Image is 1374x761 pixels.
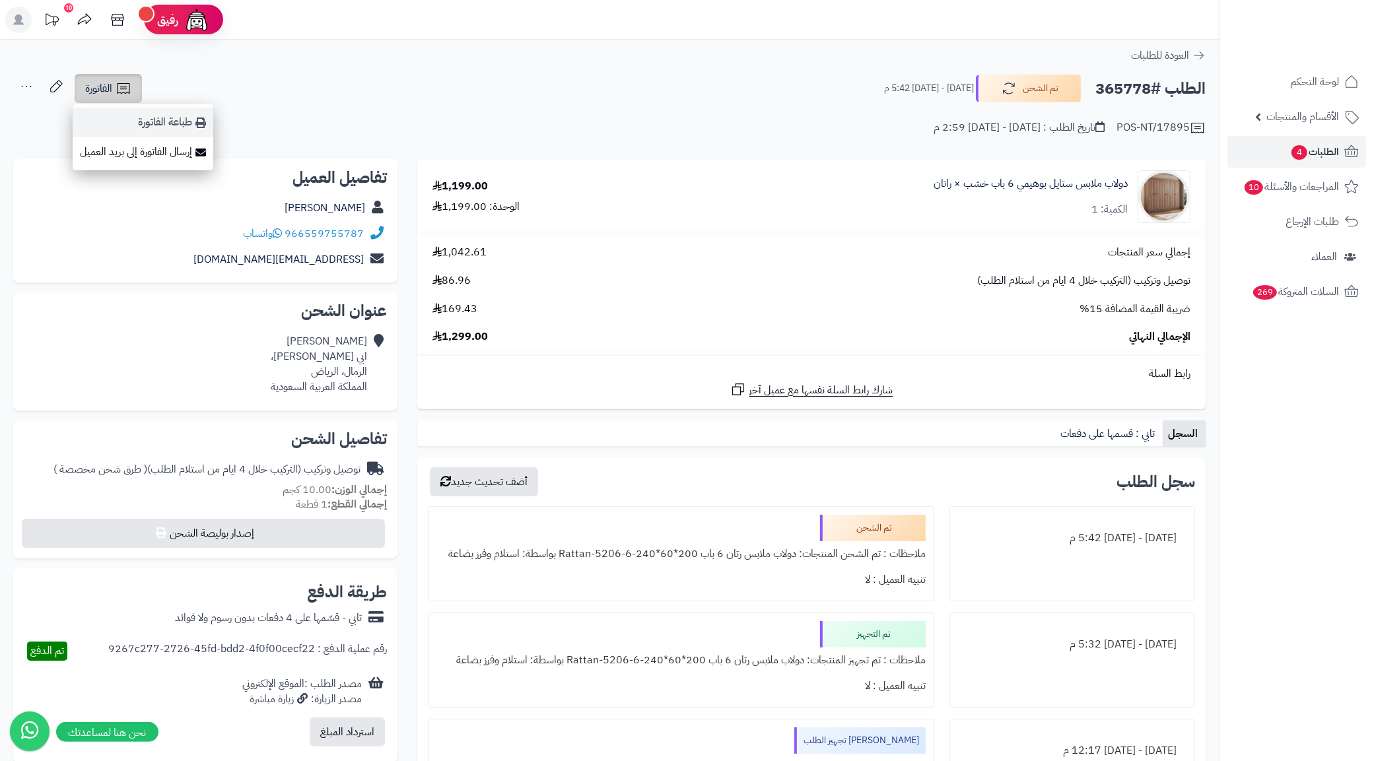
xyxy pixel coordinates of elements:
a: شارك رابط السلة نفسها مع عميل آخر [730,381,893,398]
span: 10 [1245,180,1263,195]
a: المراجعات والأسئلة10 [1227,171,1366,203]
span: العملاء [1311,248,1337,266]
a: لوحة التحكم [1227,66,1366,98]
div: تابي - قسّمها على 4 دفعات بدون رسوم ولا فوائد [175,611,362,626]
div: رقم عملية الدفع : 9267c277-2726-45fd-bdd2-4f0f00cecf22 [108,642,387,661]
div: الكمية: 1 [1091,202,1128,217]
div: [DATE] - [DATE] 5:42 م [958,525,1186,551]
span: 269 [1253,285,1277,300]
h2: تفاصيل العميل [24,170,387,185]
span: شارك رابط السلة نفسها مع عميل آخر [749,383,893,398]
span: الإجمالي النهائي [1129,329,1190,345]
div: مصدر الطلب :الموقع الإلكتروني [242,677,362,707]
div: 1,199.00 [432,179,488,194]
span: ضريبة القيمة المضافة 15% [1080,302,1190,317]
span: إجمالي سعر المنتجات [1108,245,1190,260]
span: توصيل وتركيب (التركيب خلال 4 ايام من استلام الطلب) [977,273,1190,288]
div: تنبيه العميل : لا [436,567,926,593]
a: دولاب ملابس ستايل بوهيمي 6 باب خشب × راتان [934,176,1128,191]
strong: إجمالي القطع: [327,496,387,512]
span: 86.96 [432,273,471,288]
a: إرسال الفاتورة إلى بريد العميل [73,137,213,167]
a: تحديثات المنصة [35,7,68,36]
div: [DATE] - [DATE] 5:32 م [958,632,1186,657]
small: 10.00 كجم [283,482,387,498]
span: لوحة التحكم [1290,73,1339,91]
a: طلبات الإرجاع [1227,206,1366,238]
img: 1749982072-1-90x90.jpg [1138,170,1190,223]
div: POS-NT/17895 [1116,120,1206,136]
span: 169.43 [432,302,477,317]
span: المراجعات والأسئلة [1243,178,1339,196]
div: 10 [64,3,73,13]
img: ai-face.png [184,7,210,33]
h2: تفاصيل الشحن [24,431,387,447]
strong: إجمالي الوزن: [331,482,387,498]
a: العودة للطلبات [1131,48,1206,63]
span: 4 [1291,145,1307,160]
button: استرداد المبلغ [310,717,385,746]
div: تاريخ الطلب : [DATE] - [DATE] 2:59 م [934,120,1105,135]
div: الوحدة: 1,199.00 [432,199,520,215]
div: توصيل وتركيب (التركيب خلال 4 ايام من استلام الطلب) [53,462,361,477]
div: [PERSON_NAME] تجهيز الطلب [794,727,926,754]
span: العودة للطلبات [1131,48,1189,63]
a: 966559755787 [285,226,364,242]
div: تنبيه العميل : لا [436,673,926,699]
div: تم الشحن [820,515,926,541]
span: طلبات الإرجاع [1286,213,1339,231]
div: ملاحظات : تم الشحن المنتجات: دولاب ملابس رتان 6 باب 200*60*240-Rattan-5206-6 بواسطة: استلام وفرز ... [436,541,926,567]
span: 1,299.00 [432,329,488,345]
span: الطلبات [1290,143,1339,161]
span: الأقسام والمنتجات [1266,108,1339,126]
div: [PERSON_NAME] ابي [PERSON_NAME]، الرمال، الرياض المملكة العربية السعودية [271,334,367,394]
a: الطلبات4 [1227,136,1366,168]
a: طباعة الفاتورة [73,108,213,137]
div: رابط السلة [423,366,1200,381]
span: 1,042.61 [432,245,487,260]
span: الفاتورة [85,81,112,96]
button: أضف تحديث جديد [430,467,538,496]
small: 1 قطعة [296,496,387,512]
h3: سجل الطلب [1116,474,1195,490]
small: [DATE] - [DATE] 5:42 م [884,82,974,95]
span: رفيق [157,12,178,28]
a: السجل [1163,420,1206,447]
a: السلات المتروكة269 [1227,276,1366,308]
div: ملاحظات : تم تجهيز المنتجات: دولاب ملابس رتان 6 باب 200*60*240-Rattan-5206-6 بواسطة: استلام وفرز ... [436,647,926,673]
a: الفاتورة [75,74,142,103]
a: [PERSON_NAME] [285,200,365,216]
span: ( طرق شحن مخصصة ) [53,461,147,477]
button: تم الشحن [976,75,1082,102]
span: تم الدفع [30,643,64,659]
button: إصدار بوليصة الشحن [22,519,385,548]
div: تم التجهيز [820,621,926,647]
a: العملاء [1227,241,1366,273]
a: [EMAIL_ADDRESS][DOMAIN_NAME] [193,251,364,267]
h2: طريقة الدفع [307,584,387,600]
a: واتساب [243,226,282,242]
span: السلات المتروكة [1252,282,1339,301]
div: مصدر الزيارة: زيارة مباشرة [242,692,362,707]
h2: عنوان الشحن [24,303,387,319]
h2: الطلب #365778 [1095,75,1206,102]
a: تابي : قسمها على دفعات [1055,420,1163,447]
